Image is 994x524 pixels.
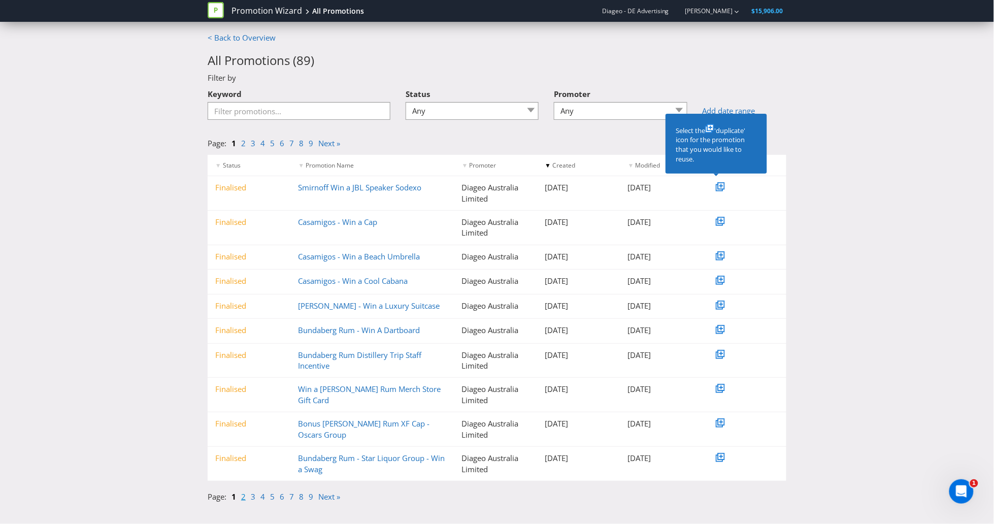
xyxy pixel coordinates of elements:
[752,7,783,15] span: $15,906.00
[309,492,313,502] a: 9
[620,453,704,464] div: [DATE]
[260,492,265,502] a: 4
[306,161,354,170] span: Promotion Name
[949,479,974,504] iframe: Intercom live chat
[208,276,291,286] div: Finalised
[231,492,236,502] a: 1
[537,350,620,361] div: [DATE]
[318,492,340,502] a: Next »
[299,182,422,192] a: Smirnoff Win a JBL Speaker Sodexo
[251,492,255,502] a: 3
[628,161,634,170] span: ▼
[454,301,538,311] div: Diageo Australia
[454,418,538,440] div: Diageo Australia Limited
[296,52,311,69] span: 89
[406,89,430,99] span: Status
[208,138,226,148] span: Page:
[462,161,468,170] span: ▼
[208,350,291,361] div: Finalised
[231,5,302,17] a: Promotion Wizard
[241,138,246,148] a: 2
[620,217,704,227] div: [DATE]
[208,418,291,429] div: Finalised
[537,182,620,193] div: [DATE]
[454,276,538,286] div: Diageo Australia
[676,126,705,135] span: Select the
[231,138,236,148] a: 1
[208,384,291,395] div: Finalised
[208,453,291,464] div: Finalised
[299,138,304,148] a: 8
[552,161,575,170] span: Created
[208,325,291,336] div: Finalised
[454,453,538,475] div: Diageo Australia Limited
[620,350,704,361] div: [DATE]
[208,32,276,43] a: < Back to Overview
[537,276,620,286] div: [DATE]
[636,161,660,170] span: Modified
[454,325,538,336] div: Diageo Australia
[454,384,538,406] div: Diageo Australia Limited
[537,384,620,395] div: [DATE]
[545,161,551,170] span: ▼
[675,7,733,15] a: [PERSON_NAME]
[311,52,314,69] span: )
[620,182,704,193] div: [DATE]
[620,251,704,262] div: [DATE]
[299,492,304,502] a: 8
[620,325,704,336] div: [DATE]
[554,89,590,99] span: Promoter
[280,492,284,502] a: 6
[620,301,704,311] div: [DATE]
[215,161,221,170] span: ▼
[208,182,291,193] div: Finalised
[299,276,408,286] a: Casamigos - Win a Cool Cabana
[537,453,620,464] div: [DATE]
[676,126,745,163] span: 'duplicate' icon for the promotion that you would like to reuse.
[289,138,294,148] a: 7
[270,138,275,148] a: 5
[241,492,246,502] a: 2
[312,6,364,16] div: All Promotions
[537,251,620,262] div: [DATE]
[270,492,275,502] a: 5
[299,418,430,439] a: Bonus [PERSON_NAME] Rum XF Cap - Oscars Group
[208,251,291,262] div: Finalised
[208,301,291,311] div: Finalised
[208,492,226,502] span: Page:
[620,418,704,429] div: [DATE]
[970,479,978,487] span: 1
[299,301,440,311] a: [PERSON_NAME] - Win a Luxury Suitcase
[318,138,340,148] a: Next »
[620,384,704,395] div: [DATE]
[223,161,241,170] span: Status
[470,161,496,170] span: Promoter
[454,217,538,239] div: Diageo Australia Limited
[289,492,294,502] a: 7
[251,138,255,148] a: 3
[454,350,538,372] div: Diageo Australia Limited
[299,251,420,261] a: Casamigos - Win a Beach Umbrella
[537,325,620,336] div: [DATE]
[299,325,420,335] a: Bundaberg Rum - Win A Dartboard
[703,106,786,116] a: Add date range
[208,52,296,69] span: All Promotions (
[299,384,441,405] a: Win a [PERSON_NAME] Rum Merch Store Gift Card
[260,138,265,148] a: 4
[602,7,669,15] span: Diageo - DE Advertising
[454,182,538,204] div: Diageo Australia Limited
[208,84,242,100] label: Keyword
[620,276,704,286] div: [DATE]
[200,73,794,83] div: Filter by
[454,251,538,262] div: Diageo Australia
[280,138,284,148] a: 6
[208,217,291,227] div: Finalised
[299,217,378,227] a: Casamigos - Win a Cap
[208,102,390,120] input: Filter promotions...
[299,453,445,474] a: Bundaberg Rum - Star Liquor Group - Win a Swag
[309,138,313,148] a: 9
[299,161,305,170] span: ▼
[537,217,620,227] div: [DATE]
[537,301,620,311] div: [DATE]
[299,350,422,371] a: Bundaberg Rum Distillery Trip Staff Incentive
